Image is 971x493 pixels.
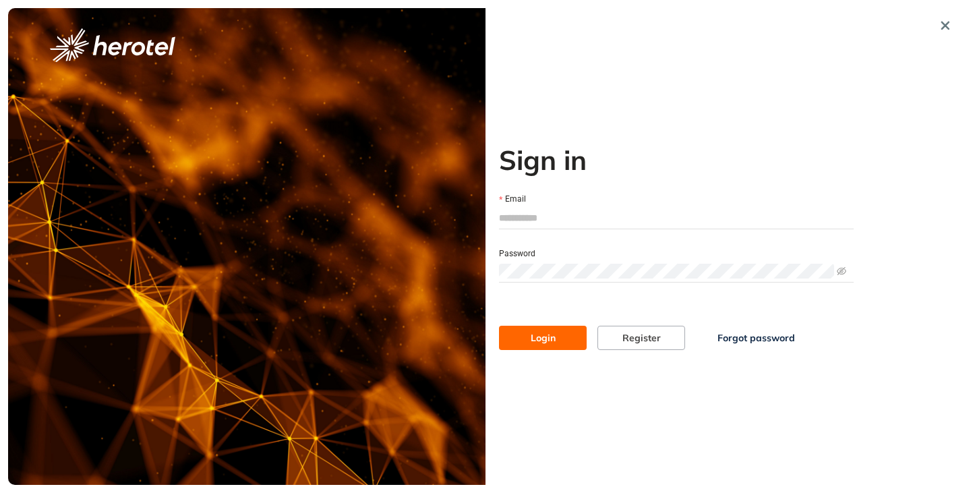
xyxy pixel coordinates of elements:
label: Password [499,248,535,260]
img: logo [50,28,175,62]
span: eye-invisible [837,266,846,276]
span: Register [622,330,661,345]
button: Login [499,326,587,350]
span: Login [531,330,556,345]
button: logo [28,28,197,62]
button: Forgot password [696,326,817,350]
label: Email [499,193,526,206]
input: Password [499,264,834,279]
h2: Sign in [499,144,854,176]
span: Forgot password [717,330,795,345]
img: cover image [8,8,486,485]
input: Email [499,208,854,228]
button: Register [597,326,685,350]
